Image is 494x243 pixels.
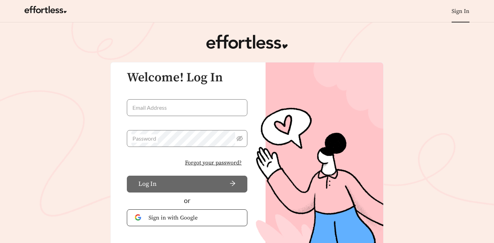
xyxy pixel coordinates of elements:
span: eye-invisible [236,135,243,142]
button: Log Inarrow-right [127,176,247,193]
button: Forgot your password? [179,155,247,170]
span: Forgot your password? [185,158,242,167]
div: or [127,196,247,206]
span: Sign in with Google [149,214,239,222]
h3: Welcome! Log In [127,71,247,85]
a: Sign In [452,8,469,15]
button: Sign in with Google [127,209,247,226]
img: Google Authentication [135,214,143,221]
